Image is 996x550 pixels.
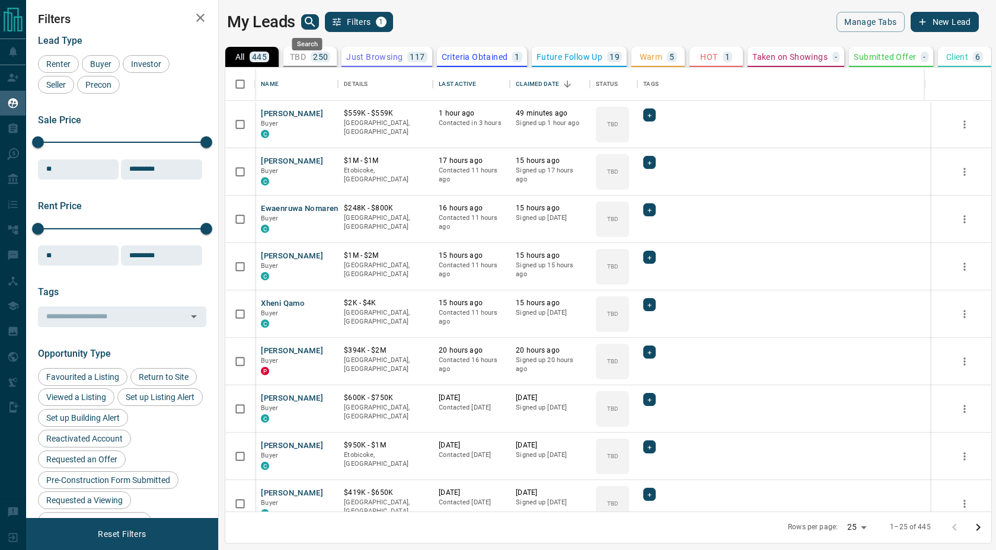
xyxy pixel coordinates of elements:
[433,68,510,101] div: Last Active
[42,59,75,69] span: Renter
[956,116,973,133] button: more
[647,156,652,168] span: +
[261,488,323,499] button: [PERSON_NAME]
[607,167,618,176] p: TBD
[227,12,295,31] h1: My Leads
[252,53,267,61] p: 445
[590,68,637,101] div: Status
[42,392,110,402] span: Viewed a Listing
[439,261,504,279] p: Contacted 11 hours ago
[81,80,116,89] span: Precon
[82,55,120,73] div: Buyer
[42,413,124,423] span: Set up Building Alert
[38,512,151,530] div: Contact an Agent Request
[647,441,652,453] span: +
[261,452,278,459] span: Buyer
[637,68,931,101] div: Tags
[439,450,504,460] p: Contacted [DATE]
[38,450,126,468] div: Requested an Offer
[607,120,618,129] p: TBD
[261,272,269,280] div: condos.ca
[338,68,433,101] div: Details
[640,53,663,61] p: Warm
[643,346,656,359] div: +
[261,509,269,517] div: condos.ca
[516,108,584,119] p: 49 minutes ago
[130,368,197,386] div: Return to Site
[344,346,427,356] p: $394K - $2M
[516,403,584,412] p: Signed up [DATE]
[516,308,584,318] p: Signed up [DATE]
[344,203,427,213] p: $248K - $800K
[38,114,81,126] span: Sale Price
[344,119,427,137] p: [GEOGRAPHIC_DATA], [GEOGRAPHIC_DATA]
[607,215,618,223] p: TBD
[344,440,427,450] p: $950K - $1M
[261,215,278,222] span: Buyer
[261,167,278,175] span: Buyer
[235,53,245,61] p: All
[966,516,990,539] button: Go to next page
[647,204,652,216] span: +
[439,498,504,507] p: Contacted [DATE]
[135,372,193,382] span: Return to Site
[77,76,120,94] div: Precon
[261,440,323,452] button: [PERSON_NAME]
[261,108,323,120] button: [PERSON_NAME]
[261,68,279,101] div: Name
[42,80,70,89] span: Seller
[261,298,305,309] button: Xheni Qamo
[647,346,652,358] span: +
[842,519,871,536] div: 25
[956,210,973,228] button: more
[42,372,123,382] span: Favourited a Listing
[537,53,602,61] p: Future Follow Up
[647,299,652,311] span: +
[313,53,328,61] p: 250
[439,68,475,101] div: Last Active
[290,53,306,61] p: TBD
[38,430,131,447] div: Reactivated Account
[301,14,319,30] button: search button
[956,353,973,370] button: more
[643,156,656,169] div: +
[344,488,427,498] p: $419K - $650K
[38,12,206,26] h2: Filters
[439,346,504,356] p: 20 hours ago
[956,305,973,323] button: more
[344,393,427,403] p: $600K - $750K
[344,498,427,516] p: [GEOGRAPHIC_DATA], [GEOGRAPHIC_DATA]
[956,400,973,418] button: more
[516,498,584,507] p: Signed up [DATE]
[90,524,154,544] button: Reset Filters
[261,156,323,167] button: [PERSON_NAME]
[516,440,584,450] p: [DATE]
[956,258,973,276] button: more
[344,261,427,279] p: [GEOGRAPHIC_DATA], [GEOGRAPHIC_DATA]
[643,251,656,264] div: +
[439,393,504,403] p: [DATE]
[38,471,178,489] div: Pre-Construction Form Submitted
[261,462,269,470] div: condos.ca
[439,108,504,119] p: 1 hour ago
[261,203,338,215] button: Ewaenruwa Nomaren
[516,346,584,356] p: 20 hours ago
[516,166,584,184] p: Signed up 17 hours ago
[647,488,652,500] span: +
[607,404,618,413] p: TBD
[516,261,584,279] p: Signed up 15 hours ago
[516,298,584,308] p: 15 hours ago
[596,68,618,101] div: Status
[439,213,504,232] p: Contacted 11 hours ago
[38,55,79,73] div: Renter
[516,156,584,166] p: 15 hours ago
[38,368,127,386] div: Favourited a Listing
[439,119,504,128] p: Contacted in 3 hours
[559,76,576,92] button: Sort
[647,109,652,121] span: +
[344,450,427,469] p: Etobicoke, [GEOGRAPHIC_DATA]
[261,367,269,375] div: property.ca
[752,53,828,61] p: Taken on Showings
[669,53,674,61] p: 5
[439,251,504,261] p: 15 hours ago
